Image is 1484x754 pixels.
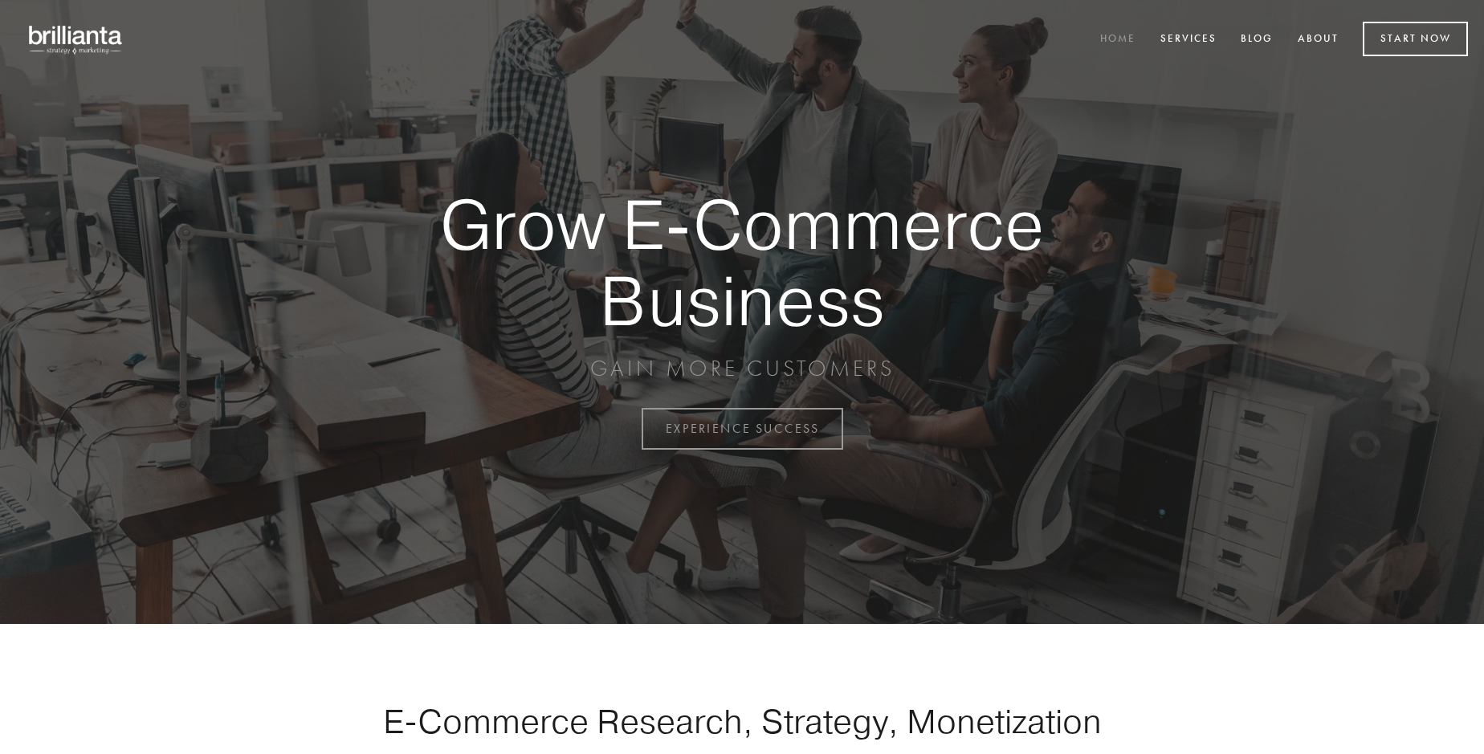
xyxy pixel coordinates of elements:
a: Start Now [1363,22,1468,56]
p: GAIN MORE CUSTOMERS [384,354,1100,383]
a: EXPERIENCE SUCCESS [642,408,843,450]
strong: Grow E-Commerce Business [384,186,1100,338]
img: brillianta - research, strategy, marketing [16,16,137,63]
a: About [1287,26,1349,53]
h1: E-Commerce Research, Strategy, Monetization [332,701,1152,741]
a: Services [1150,26,1227,53]
a: Blog [1230,26,1283,53]
a: Home [1090,26,1146,53]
